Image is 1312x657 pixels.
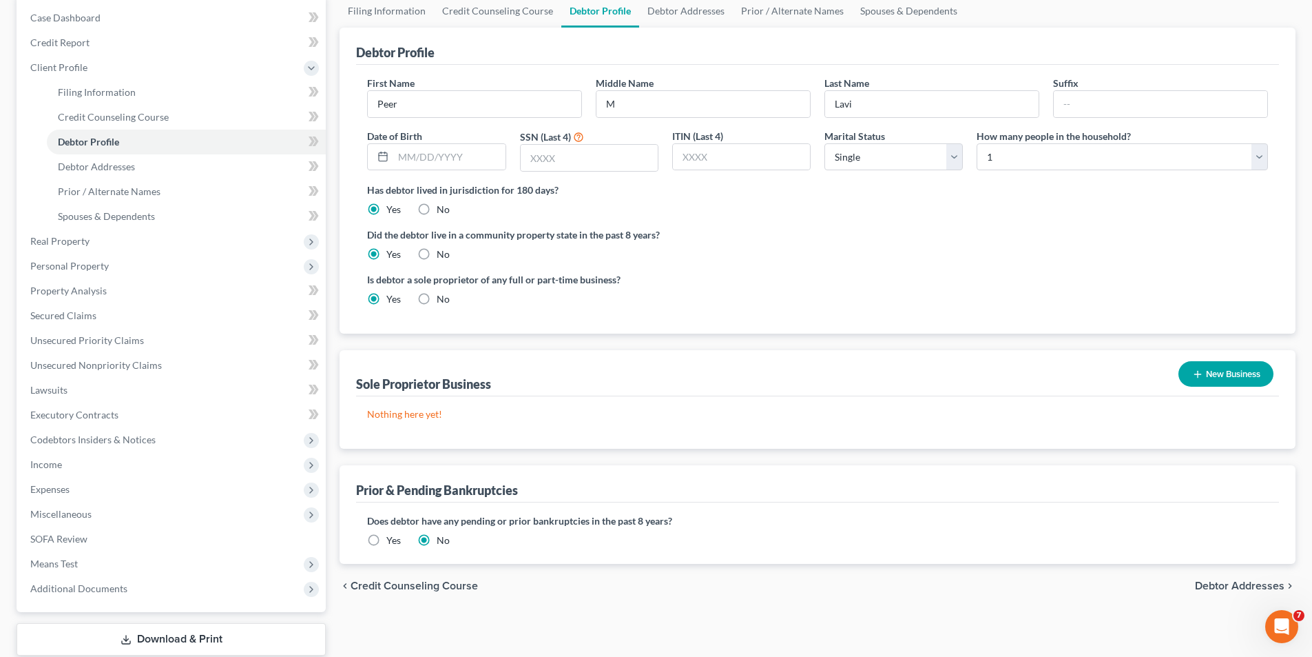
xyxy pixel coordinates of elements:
label: Has debtor lived in jurisdiction for 180 days? [367,183,1268,197]
input: -- [825,91,1039,117]
span: Spouses & Dependents [58,210,155,222]
span: Client Profile [30,61,87,73]
span: Credit Counseling Course [351,580,478,592]
div: Sole Proprietor Business [356,376,491,392]
a: Credit Report [19,30,326,55]
a: Download & Print [17,623,326,656]
span: Debtor Profile [58,136,119,148]
span: SOFA Review [30,533,87,545]
label: Does debtor have any pending or prior bankruptcies in the past 8 years? [367,514,1268,528]
span: Case Dashboard [30,12,101,23]
p: Nothing here yet! [367,407,1268,421]
label: Yes [386,247,401,261]
label: Suffix [1053,76,1079,90]
a: Credit Counseling Course [47,105,326,130]
button: New Business [1178,361,1273,387]
a: Debtor Profile [47,130,326,154]
label: Yes [386,292,401,306]
iframe: Intercom live chat [1265,610,1298,643]
input: XXXX [673,144,810,170]
input: -- [368,91,581,117]
span: Personal Property [30,260,109,272]
span: Executory Contracts [30,409,118,421]
label: SSN (Last 4) [520,130,571,144]
button: Debtor Addresses chevron_right [1195,580,1295,592]
a: Filing Information [47,80,326,105]
div: Debtor Profile [356,44,435,61]
a: Unsecured Priority Claims [19,328,326,353]
a: Debtor Addresses [47,154,326,179]
label: No [437,247,450,261]
a: Executory Contracts [19,403,326,427]
label: ITIN (Last 4) [672,129,723,143]
label: Is debtor a sole proprietor of any full or part-time business? [367,272,811,287]
label: No [437,203,450,216]
a: Lawsuits [19,378,326,403]
span: Credit Counseling Course [58,111,169,123]
span: Expenses [30,483,70,495]
label: No [437,292,450,306]
label: Did the debtor live in a community property state in the past 8 years? [367,228,1268,242]
span: Filing Information [58,86,136,98]
span: Property Analysis [30,285,107,296]
label: Middle Name [596,76,654,90]
span: Secured Claims [30,310,96,321]
input: M.I [596,91,810,117]
span: Credit Report [30,37,90,48]
a: Secured Claims [19,303,326,328]
div: Prior & Pending Bankruptcies [356,482,518,498]
label: How many people in the household? [977,129,1131,143]
label: Marital Status [824,129,885,143]
span: Means Test [30,558,78,569]
span: Real Property [30,235,90,247]
a: Prior / Alternate Names [47,179,326,204]
input: -- [1054,91,1267,117]
button: chevron_left Credit Counseling Course [340,580,478,592]
span: Miscellaneous [30,508,92,520]
input: XXXX [521,145,658,171]
i: chevron_right [1284,580,1295,592]
span: Debtor Addresses [58,161,135,172]
span: Lawsuits [30,384,67,396]
a: Case Dashboard [19,6,326,30]
label: No [437,534,450,547]
span: Additional Documents [30,583,127,594]
input: MM/DD/YYYY [393,144,505,170]
label: Yes [386,534,401,547]
label: Date of Birth [367,129,422,143]
span: Unsecured Nonpriority Claims [30,359,162,371]
label: Last Name [824,76,869,90]
span: Income [30,458,62,470]
span: Prior / Alternate Names [58,185,160,197]
span: Codebtors Insiders & Notices [30,434,156,445]
a: SOFA Review [19,527,326,552]
span: Unsecured Priority Claims [30,334,144,346]
i: chevron_left [340,580,351,592]
label: Yes [386,203,401,216]
a: Unsecured Nonpriority Claims [19,353,326,378]
a: Spouses & Dependents [47,204,326,229]
a: Property Analysis [19,279,326,303]
span: 7 [1293,610,1304,621]
span: Debtor Addresses [1195,580,1284,592]
label: First Name [367,76,415,90]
